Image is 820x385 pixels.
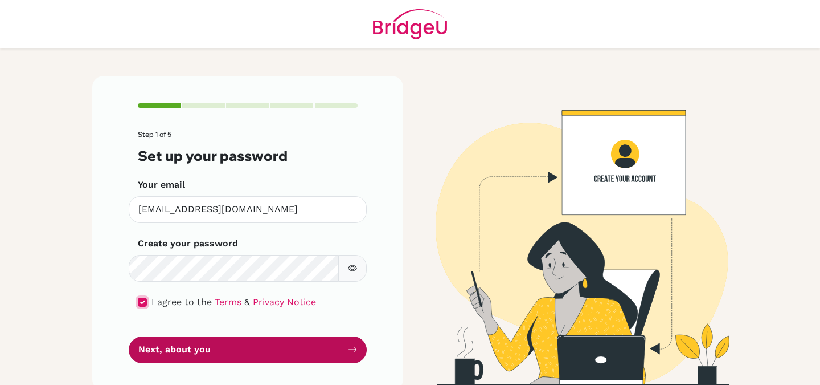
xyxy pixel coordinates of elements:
label: Your email [138,178,185,192]
span: & [244,297,250,307]
label: Create your password [138,237,238,250]
span: I agree to the [151,297,212,307]
button: Next, about you [129,337,367,363]
input: Insert your email* [129,196,367,223]
h3: Set up your password [138,148,358,164]
a: Privacy Notice [253,297,316,307]
a: Terms [215,297,241,307]
span: Step 1 of 5 [138,130,171,139]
